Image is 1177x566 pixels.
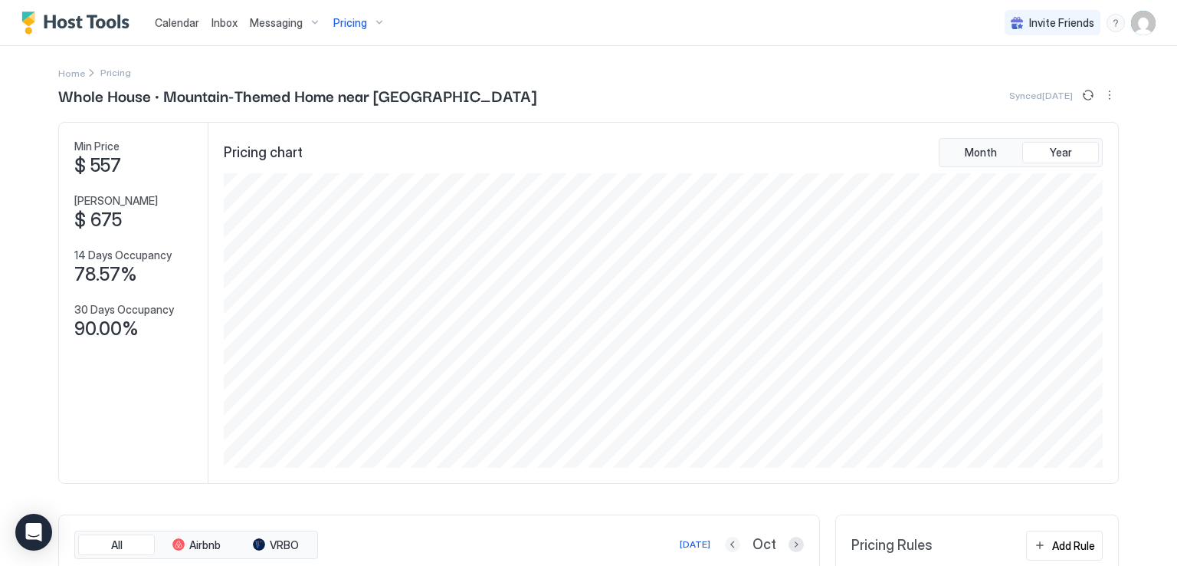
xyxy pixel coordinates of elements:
[1107,14,1125,32] div: menu
[680,538,710,551] div: [DATE]
[1050,146,1072,160] span: Year
[270,538,299,552] span: VRBO
[725,537,740,552] button: Previous month
[1022,142,1099,163] button: Year
[1131,11,1156,35] div: User profile
[943,142,1019,163] button: Month
[211,15,238,31] a: Inbox
[1100,86,1119,104] div: menu
[851,537,933,554] span: Pricing Rules
[238,535,314,556] button: VRBO
[250,16,303,30] span: Messaging
[74,318,139,341] span: 90.00%
[74,154,121,177] span: $ 557
[939,138,1103,167] div: tab-group
[74,263,137,286] span: 78.57%
[111,538,123,552] span: All
[1079,86,1097,104] button: Sync prices
[1052,538,1095,554] div: Add Rule
[1026,531,1103,561] button: Add Rule
[74,194,158,208] span: [PERSON_NAME]
[74,209,122,232] span: $ 675
[74,303,174,317] span: 30 Days Occupancy
[965,146,997,160] span: Month
[189,538,221,552] span: Airbnb
[74,140,120,153] span: Min Price
[1029,16,1094,30] span: Invite Friends
[1009,90,1073,101] span: Synced [DATE]
[155,16,199,29] span: Calendar
[100,67,131,78] span: Breadcrumb
[21,12,136,35] a: Host Tools Logo
[1100,86,1119,104] button: More options
[333,16,367,30] span: Pricing
[752,536,776,554] span: Oct
[211,16,238,29] span: Inbox
[788,537,804,552] button: Next month
[58,64,85,81] div: Breadcrumb
[58,84,536,107] span: Whole House · Mountain-Themed Home near [GEOGRAPHIC_DATA]
[58,64,85,81] a: Home
[58,67,85,79] span: Home
[74,248,172,262] span: 14 Days Occupancy
[78,535,155,556] button: All
[158,535,234,556] button: Airbnb
[15,514,52,551] div: Open Intercom Messenger
[155,15,199,31] a: Calendar
[74,531,318,560] div: tab-group
[224,144,303,162] span: Pricing chart
[677,535,713,554] button: [DATE]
